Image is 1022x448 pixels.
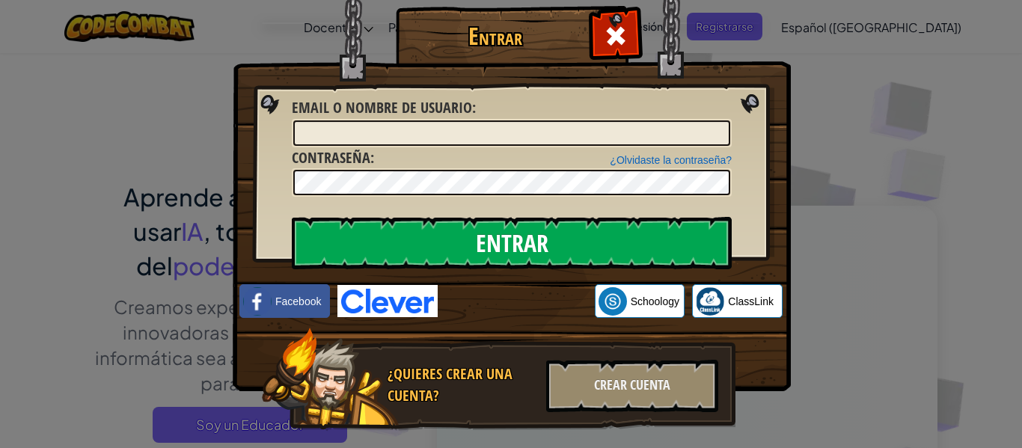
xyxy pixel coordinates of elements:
[292,97,472,117] span: Email o Nombre de usuario
[275,294,321,309] span: Facebook
[292,147,370,168] span: Contraseña
[292,217,732,269] input: Entrar
[292,147,374,169] label: :
[438,285,595,318] iframe: Botón de Acceder con Google
[292,97,476,119] label: :
[400,23,590,49] h1: Entrar
[599,287,627,316] img: schoology.png
[546,360,718,412] div: Crear Cuenta
[728,294,774,309] span: ClassLink
[337,285,438,317] img: clever-logo-blue.png
[696,287,724,316] img: classlink-logo-small.png
[631,294,679,309] span: Schoology
[388,363,537,406] div: ¿Quieres crear una cuenta?
[610,154,732,166] a: ¿Olvidaste la contraseña?
[243,287,272,316] img: facebook_small.png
